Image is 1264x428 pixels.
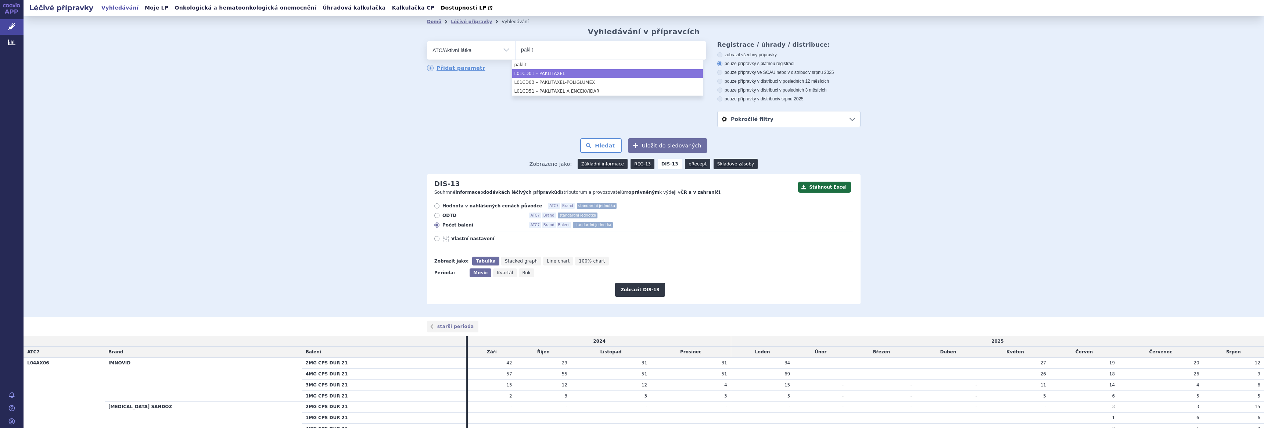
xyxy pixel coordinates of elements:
[571,347,651,358] td: Listopad
[529,222,541,228] span: ATC7
[451,19,492,24] a: Léčivé přípravky
[976,371,977,377] span: -
[510,415,512,420] span: -
[99,3,141,13] a: Vyhledávání
[561,203,575,209] span: Brand
[529,159,572,169] span: Zobrazeno jako:
[1257,415,1260,420] span: 6
[784,382,790,388] span: 15
[847,347,916,358] td: Březen
[910,360,912,365] span: -
[516,347,571,358] td: Říjen
[24,3,99,13] h2: Léčivé přípravky
[646,415,647,420] span: -
[724,382,727,388] span: 4
[1257,382,1260,388] span: 6
[578,159,628,169] a: Základní informace
[1109,371,1115,377] span: 18
[1196,382,1199,388] span: 4
[910,404,912,409] span: -
[558,213,597,218] span: standardní jednotka
[566,415,567,420] span: -
[1045,415,1046,420] span: -
[798,182,851,193] button: Stáhnout Excel
[717,41,861,48] h3: Registrace / úhrady / distribuce:
[143,3,170,13] a: Moje LP
[320,3,388,13] a: Úhradová kalkulačka
[787,393,790,399] span: 5
[778,96,803,101] span: v srpnu 2025
[506,382,512,388] span: 15
[789,404,790,409] span: -
[916,347,981,358] td: Duben
[441,5,486,11] span: Dostupnosti LP
[842,382,844,388] span: -
[642,360,647,365] span: 31
[628,138,707,153] button: Uložit do sledovaných
[631,159,654,169] a: REG-13
[642,382,647,388] span: 12
[842,393,844,399] span: -
[725,415,727,420] span: -
[1196,393,1199,399] span: 5
[1041,371,1046,377] span: 26
[506,371,512,377] span: 57
[451,236,532,242] span: Vlastní nastavení
[1041,360,1046,365] span: 27
[1255,360,1260,365] span: 12
[842,360,844,365] span: -
[724,393,727,399] span: 3
[842,415,844,420] span: -
[172,3,319,13] a: Onkologická a hematoonkologická onemocnění
[976,404,977,409] span: -
[1257,371,1260,377] span: 9
[731,336,1264,347] td: 2025
[302,390,466,402] th: 1MG CPS DUR 21
[512,60,703,69] li: paklit
[717,87,861,93] label: pouze přípravky v distribuci v posledních 3 měsících
[1118,347,1203,358] td: Červenec
[808,70,834,75] span: v srpnu 2025
[302,402,466,413] th: 2MG CPS DUR 21
[456,190,481,195] strong: informace
[108,349,123,354] span: Brand
[523,270,531,275] span: Rok
[717,69,861,75] label: pouze přípravky ve SCAU nebo v distribuci
[842,371,844,377] span: -
[577,203,617,209] span: standardní jednotka
[542,213,556,218] span: Brand
[302,358,466,369] th: 2MG CPS DUR 21
[547,258,570,264] span: Line chart
[717,96,861,102] label: pouze přípravky v distribuci
[302,413,466,424] th: 1MG CPS DUR 21
[910,415,912,420] span: -
[725,404,727,409] span: -
[976,382,977,388] span: -
[789,415,790,420] span: -
[512,78,703,87] li: L01CD03 – PAKLITAXEL-POLIGLUMEX
[1196,415,1199,420] span: 6
[483,190,557,195] strong: dodávkách léčivých přípravků
[646,404,647,409] span: -
[784,360,790,365] span: 34
[1112,393,1115,399] span: 6
[1112,415,1115,420] span: 1
[721,360,727,365] span: 31
[506,360,512,365] span: 42
[1045,404,1046,409] span: -
[658,159,682,169] strong: DIS-13
[427,19,441,24] a: Domů
[644,393,647,399] span: 3
[588,27,700,36] h2: Vyhledávání v přípravcích
[566,404,567,409] span: -
[306,349,321,354] span: Balení
[615,283,665,297] button: Zobrazit DIS-13
[842,404,844,409] span: -
[1109,382,1115,388] span: 14
[434,257,468,265] div: Zobrazit jako:
[1112,404,1115,409] span: 3
[1196,404,1199,409] span: 3
[1050,347,1118,358] td: Červen
[529,213,541,218] span: ATC7
[681,190,720,195] strong: ČR a v zahraničí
